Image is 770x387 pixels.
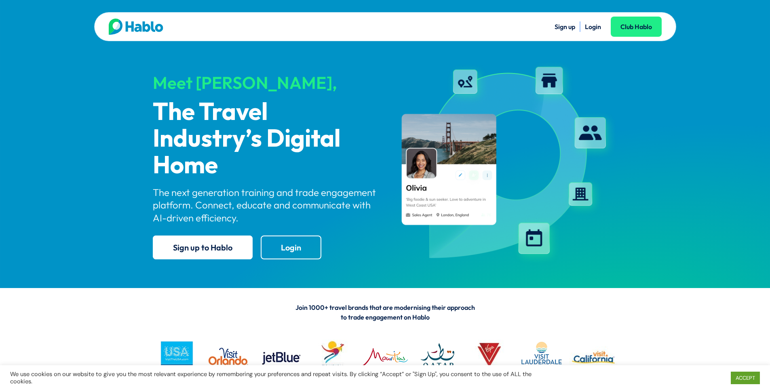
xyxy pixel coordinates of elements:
[611,17,662,37] a: Club Hablo
[392,60,618,266] img: hablo-profile-image
[257,333,305,381] img: jetblue
[153,99,378,179] p: The Travel Industry’s Digital Home
[309,333,357,381] img: Tourism Australia
[555,23,575,31] a: Sign up
[261,236,321,259] a: Login
[109,19,163,35] img: Hablo logo main 2
[205,333,253,381] img: VO
[361,333,409,381] img: MTPA
[413,333,461,381] img: QATAR
[517,333,565,381] img: LAUDERDALE
[153,74,378,92] div: Meet [PERSON_NAME],
[153,236,253,259] a: Sign up to Hablo
[731,372,760,384] a: ACCEPT
[570,333,618,381] img: vc logo
[153,333,201,381] img: busa
[10,370,535,385] div: We use cookies on our website to give you the most relevant experience by remembering your prefer...
[585,23,601,31] a: Login
[153,186,378,224] p: The next generation training and trade engagement platform. Connect, educate and communicate with...
[295,303,475,321] span: Join 1000+ travel brands that are modernising their approach to trade engagement on Hablo
[465,333,513,381] img: VV logo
